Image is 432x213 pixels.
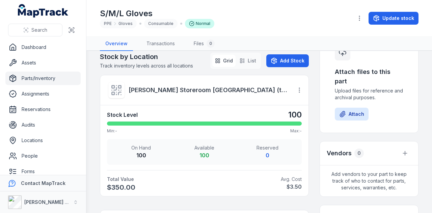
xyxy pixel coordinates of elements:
a: People [5,149,81,163]
a: Assignments [5,87,81,101]
span: On Hand [112,144,170,151]
div: 0 [207,39,215,48]
strong: Total Value [107,176,201,183]
strong: 100 [199,152,209,159]
h3: Attach files to this part [335,67,403,86]
span: Avg. Cost [207,176,301,183]
a: Audits [5,118,81,132]
h2: Stock by Location [100,52,193,61]
strong: 100 [136,152,146,159]
button: Update stock [369,12,418,25]
span: Upload files for reference and archival purposes. [335,87,403,101]
strong: $3.50 [207,183,301,191]
a: Forms [5,165,81,178]
a: MapTrack [18,4,69,18]
strong: Contact MapTrack [21,180,65,186]
a: Transactions [141,37,180,51]
span: Track inventory levels across all locations [100,63,193,69]
span: Max: - [290,128,302,134]
a: Assets [5,56,81,70]
span: PPE [104,21,112,26]
h3: Vendors [327,149,352,158]
div: 0 [354,149,364,158]
a: Parts/Inventory [5,72,81,85]
span: $350.00 [107,183,201,192]
span: Available [175,144,233,151]
a: Dashboard [5,41,81,54]
strong: Stock Level [107,111,138,119]
a: Reservations [5,103,81,116]
strong: 0 [266,152,269,159]
a: [PERSON_NAME] Storeroom [GEOGRAPHIC_DATA] (tools) [129,85,288,95]
span: Add vendors to your part to keep track of who to contact for parts, services, warranties, etc. [320,165,418,196]
button: List [237,55,259,67]
h1: S/M/L Gloves [100,8,214,19]
span: Search [31,27,47,33]
button: Grid [212,55,236,67]
a: Locations [5,134,81,147]
span: Reserved [239,144,296,151]
strong: [PERSON_NAME] Group [24,199,80,205]
button: Search [8,24,62,36]
a: Files0 [188,37,220,51]
button: Attach [335,108,369,121]
a: Overview [100,37,133,51]
div: Consumable [144,19,178,28]
div: Normal [185,19,214,28]
button: Add Stock [266,54,309,67]
strong: 100 [288,109,302,120]
span: Gloves [118,21,133,26]
span: Min: - [107,128,117,134]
